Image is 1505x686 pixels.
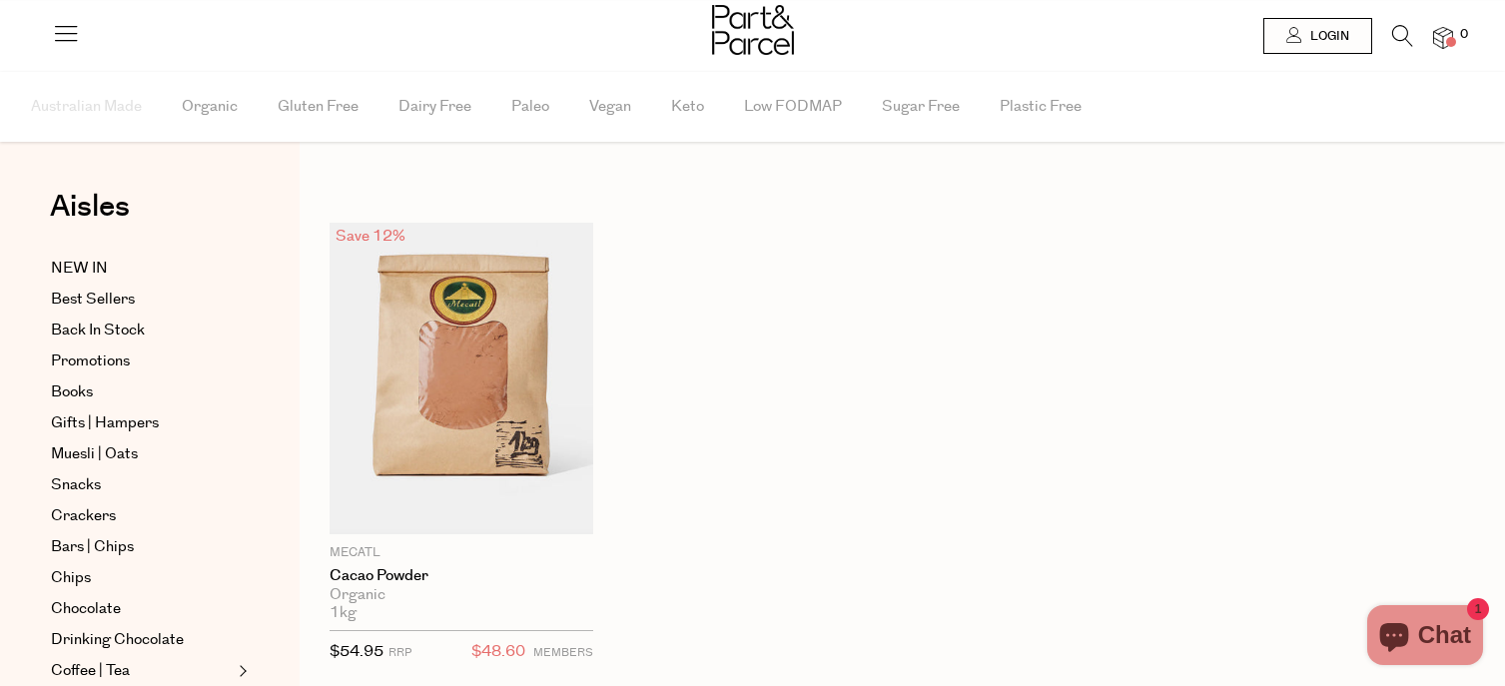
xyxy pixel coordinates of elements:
[50,192,130,242] a: Aisles
[51,659,130,683] span: Coffee | Tea
[51,566,233,590] a: Chips
[278,72,359,142] span: Gluten Free
[1455,26,1473,44] span: 0
[51,288,135,312] span: Best Sellers
[1263,18,1372,54] a: Login
[51,597,233,621] a: Chocolate
[51,257,108,281] span: NEW IN
[51,349,233,373] a: Promotions
[471,639,525,665] span: $48.60
[51,628,233,652] a: Drinking Chocolate
[1000,72,1082,142] span: Plastic Free
[330,604,357,622] span: 1kg
[50,185,130,229] span: Aisles
[234,659,248,683] button: Expand/Collapse Coffee | Tea
[51,442,138,466] span: Muesli | Oats
[51,628,184,652] span: Drinking Chocolate
[51,319,145,343] span: Back In Stock
[330,641,383,662] span: $54.95
[51,566,91,590] span: Chips
[51,535,134,559] span: Bars | Chips
[388,645,411,660] small: RRP
[330,223,411,250] div: Save 12%
[51,504,233,528] a: Crackers
[182,72,238,142] span: Organic
[51,659,233,683] a: Coffee | Tea
[51,349,130,373] span: Promotions
[589,72,631,142] span: Vegan
[51,380,233,404] a: Books
[671,72,704,142] span: Keto
[398,72,471,142] span: Dairy Free
[31,72,142,142] span: Australian Made
[712,5,794,55] img: Part&Parcel
[330,223,593,534] img: Cacao Powder
[51,257,233,281] a: NEW IN
[51,411,159,435] span: Gifts | Hampers
[1305,28,1349,45] span: Login
[511,72,549,142] span: Paleo
[51,442,233,466] a: Muesli | Oats
[744,72,842,142] span: Low FODMAP
[51,473,101,497] span: Snacks
[51,597,121,621] span: Chocolate
[1361,605,1489,670] inbox-online-store-chat: Shopify online store chat
[51,380,93,404] span: Books
[533,645,593,660] small: MEMBERS
[51,411,233,435] a: Gifts | Hampers
[51,504,116,528] span: Crackers
[51,319,233,343] a: Back In Stock
[330,567,593,585] a: Cacao Powder
[330,544,593,562] p: Mecatl
[51,535,233,559] a: Bars | Chips
[882,72,960,142] span: Sugar Free
[51,473,233,497] a: Snacks
[330,586,593,604] div: Organic
[51,288,233,312] a: Best Sellers
[1433,27,1453,48] a: 0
